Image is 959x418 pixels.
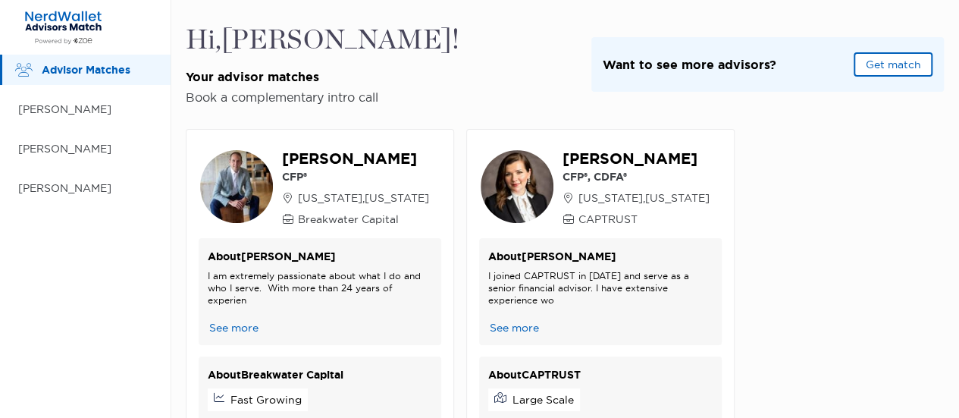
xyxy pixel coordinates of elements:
[854,52,932,77] button: Get match
[18,10,108,45] img: Zoe Financial
[186,90,459,105] h3: Book a complementary intro call
[563,190,710,206] p: [US_STATE] , [US_STATE]
[186,24,459,57] h2: Hi, [PERSON_NAME] !
[563,212,710,227] p: CAPTRUST
[479,148,722,227] button: advisor picture[PERSON_NAME]CFP®, CDFA® [US_STATE],[US_STATE] CAPTRUST
[282,148,429,169] p: [PERSON_NAME]
[488,366,713,385] p: About CAPTRUST
[563,148,710,169] p: [PERSON_NAME]
[230,392,302,407] p: Fast Growing
[199,149,274,225] img: advisor picture
[563,169,710,184] p: CFP®, CDFA®
[208,247,432,266] p: About [PERSON_NAME]
[18,179,155,198] p: [PERSON_NAME]
[186,69,459,85] h2: Your advisor matches
[488,270,713,306] p: I joined CAPTRUST in [DATE] and serve as a senior financial advisor. I have extensive experience wo
[282,169,429,184] p: CFP®
[42,61,155,80] p: Advisor Matches
[199,148,441,227] button: advisor picture[PERSON_NAME]CFP® [US_STATE],[US_STATE] Breakwater Capital
[282,190,429,206] p: [US_STATE] , [US_STATE]
[208,366,432,385] p: About Breakwater Capital
[18,140,155,159] p: [PERSON_NAME]
[488,247,713,266] p: About [PERSON_NAME]
[208,270,432,306] div: I am extremely passionate about what I do and who I serve. With more than 24 years of experien
[208,320,260,336] button: See more
[488,320,541,336] button: See more
[282,212,429,227] p: Breakwater Capital
[18,100,155,119] p: [PERSON_NAME]
[512,392,574,407] p: Large Scale
[603,55,776,74] p: Want to see more advisors?
[479,149,555,225] img: advisor picture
